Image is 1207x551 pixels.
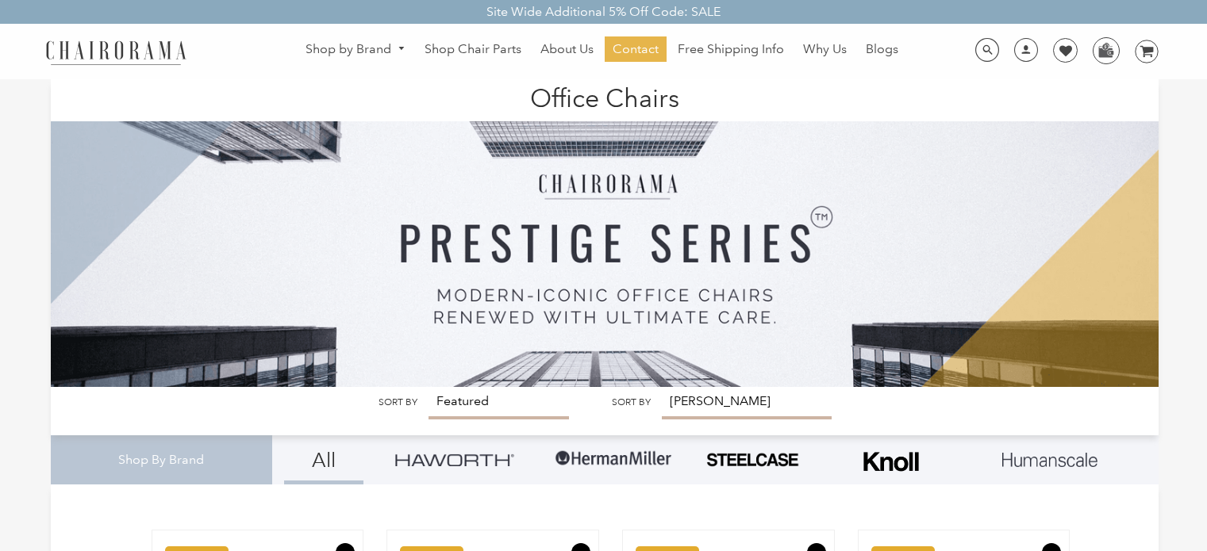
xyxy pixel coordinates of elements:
span: Blogs [866,41,898,58]
span: Why Us [803,41,847,58]
a: Shop Chair Parts [417,36,529,62]
a: All [284,435,363,484]
img: Layer_1_1.png [1002,453,1097,467]
img: PHOTO-2024-07-09-00-53-10-removebg-preview.png [705,451,800,469]
a: Free Shipping Info [670,36,792,62]
a: Contact [605,36,667,62]
div: Shop By Brand [51,435,272,485]
a: Why Us [795,36,855,62]
img: Office Chairs [51,79,1159,387]
img: Group_4be16a4b-c81a-4a6e-a540-764d0a8faf6e.png [395,453,514,465]
a: Blogs [858,36,906,62]
img: Group-1.png [554,435,673,483]
label: Sort by [379,396,417,408]
img: chairorama [37,38,195,66]
h1: Office Chairs [67,79,1143,113]
nav: DesktopNavigation [263,36,942,66]
span: Free Shipping Info [678,41,784,58]
span: Shop Chair Parts [425,41,521,58]
img: Frame_4.png [859,442,923,482]
label: Sort by [612,396,651,408]
a: Shop by Brand [298,37,413,62]
span: About Us [540,41,594,58]
a: About Us [532,36,602,62]
img: WhatsApp_Image_2024-07-12_at_16.23.01.webp [1094,38,1118,62]
span: Contact [613,41,659,58]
